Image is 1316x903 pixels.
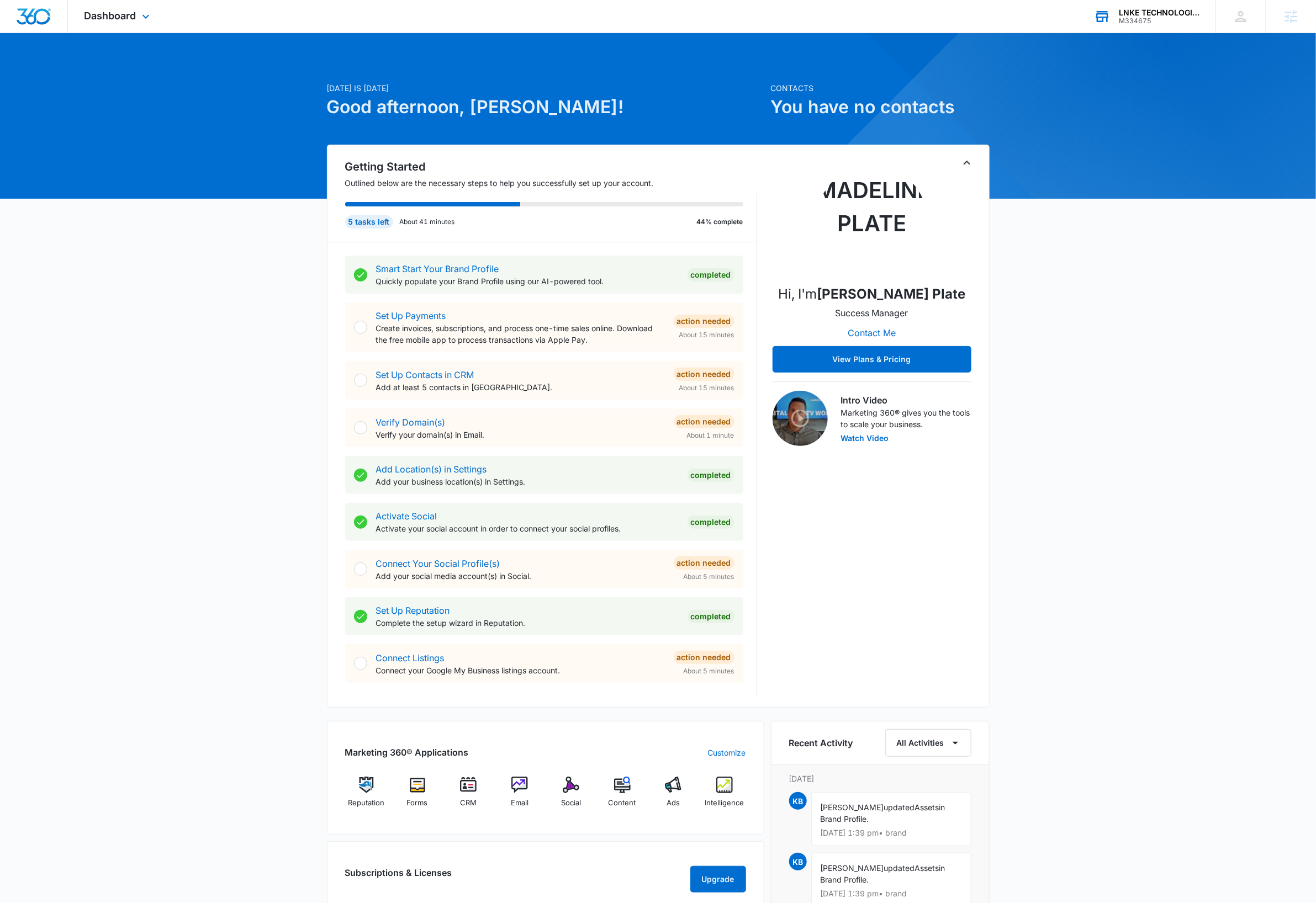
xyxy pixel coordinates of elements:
div: account name [1119,8,1199,17]
span: Assets [915,863,939,873]
h2: Subscriptions & Licenses [345,866,452,888]
a: Set Up Reputation [376,605,450,616]
span: Intelligence [705,798,744,809]
div: Completed [688,516,734,529]
button: Contact Me [837,320,907,346]
div: 5 tasks left [345,215,393,229]
p: Verify your domain(s) in Email. [376,429,665,440]
a: Activate Social [376,511,437,522]
div: Completed [688,469,734,482]
a: Smart Start Your Brand Profile [376,263,499,274]
a: Add Location(s) in Settings [376,464,487,475]
img: Madeline Plate [817,165,927,275]
p: Create invoices, subscriptions, and process one-time sales online. Download the free mobile app t... [376,322,665,346]
p: Outlined below are the necessary steps to help you successfully set up your account. [345,177,757,189]
p: [DATE] 1:39 pm • brand [821,829,962,837]
span: About 5 minutes [684,666,734,676]
a: Intelligence [704,777,746,816]
button: All Activities [885,729,971,757]
h1: You have no contacts [771,94,990,120]
span: About 1 minute [687,431,734,440]
button: View Plans & Pricing [773,346,971,373]
button: Watch Video [841,434,889,442]
span: Forms [407,798,428,809]
p: 44% complete [697,217,743,227]
a: Content [601,777,643,816]
span: Reputation [348,798,384,809]
p: Activate your social account in order to connect your social profiles. [376,523,679,534]
a: Forms [396,777,438,816]
p: Add at least 5 contacts in [GEOGRAPHIC_DATA]. [376,381,665,393]
p: [DATE] 1:39 pm • brand [821,890,962,897]
span: [PERSON_NAME] [821,863,884,873]
p: About 41 minutes [400,217,455,227]
strong: [PERSON_NAME] Plate [817,286,965,302]
div: Action Needed [674,651,734,664]
span: About 15 minutes [679,330,734,340]
a: CRM [447,777,490,816]
div: Action Needed [674,315,734,328]
span: Ads [667,798,680,809]
p: Marketing 360® gives you the tools to scale your business. [841,407,971,430]
a: Verify Domain(s) [376,417,446,428]
img: Intro Video [773,391,828,446]
a: Email [499,777,541,816]
span: Assets [915,803,939,812]
div: Action Needed [674,368,734,381]
a: Reputation [345,777,388,816]
div: Action Needed [674,556,734,570]
h6: Recent Activity [789,736,853,750]
a: Connect Your Social Profile(s) [376,558,500,569]
button: Upgrade [690,866,746,893]
div: Completed [688,268,734,281]
span: Email [511,798,528,809]
h2: Getting Started [345,158,757,175]
div: Completed [688,610,734,623]
p: [DATE] is [DATE] [327,82,764,94]
p: Hi, I'm [778,284,965,304]
h2: Marketing 360® Applications [345,746,469,759]
span: Content [609,798,636,809]
p: Add your business location(s) in Settings. [376,476,679,487]
span: KB [789,792,807,810]
span: About 15 minutes [679,383,734,393]
p: [DATE] [789,773,971,784]
a: Set Up Contacts in CRM [376,369,474,380]
span: [PERSON_NAME] [821,803,884,812]
a: Social [550,777,593,816]
button: Toggle Collapse [960,156,974,169]
div: Action Needed [674,415,734,428]
h1: Good afternoon, [PERSON_NAME]! [327,94,764,120]
span: Social [561,798,581,809]
a: Customize [708,747,746,758]
span: CRM [460,798,477,809]
a: Connect Listings [376,652,445,663]
a: Ads [652,777,695,816]
span: KB [789,853,807,870]
span: About 5 minutes [684,572,734,582]
p: Quickly populate your Brand Profile using our AI-powered tool. [376,275,679,287]
h3: Intro Video [841,394,971,407]
span: updated [884,803,915,812]
div: account id [1119,17,1199,25]
p: Connect your Google My Business listings account. [376,665,665,676]
p: Contacts [771,82,990,94]
span: Dashboard [84,10,136,22]
p: Success Manager [836,306,908,320]
p: Complete the setup wizard in Reputation. [376,617,679,629]
a: Set Up Payments [376,310,446,321]
span: updated [884,863,915,873]
p: Add your social media account(s) in Social. [376,570,665,582]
